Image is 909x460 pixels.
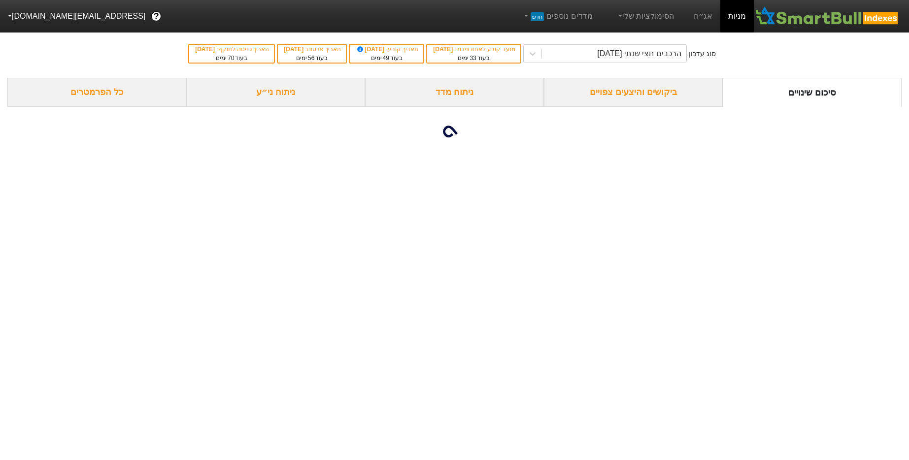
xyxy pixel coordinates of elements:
[228,55,234,62] span: 70
[7,78,186,107] div: כל הפרמטרים
[432,54,515,63] div: בעוד ימים
[355,54,418,63] div: בעוד ימים
[194,45,269,54] div: תאריך כניסה לתוקף :
[284,46,305,53] span: [DATE]
[443,120,467,143] img: loading...
[544,78,723,107] div: ביקושים והיצעים צפויים
[194,54,269,63] div: בעוד ימים
[283,54,341,63] div: בעוד ימים
[470,55,476,62] span: 33
[356,46,386,53] span: [DATE]
[597,48,681,60] div: הרכבים חצי שנתי [DATE]
[433,46,454,53] span: [DATE]
[365,78,544,107] div: ניתוח מדד
[283,45,341,54] div: תאריך פרסום :
[531,12,544,21] span: חדש
[355,45,418,54] div: תאריך קובע :
[612,6,678,26] a: הסימולציות שלי
[689,49,716,59] div: סוג עדכון
[432,45,515,54] div: מועד קובע לאחוז ציבור :
[518,6,597,26] a: מדדים נוספיםחדש
[186,78,365,107] div: ניתוח ני״ע
[154,10,159,23] span: ?
[723,78,902,107] div: סיכום שינויים
[383,55,389,62] span: 49
[195,46,216,53] span: [DATE]
[308,55,314,62] span: 56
